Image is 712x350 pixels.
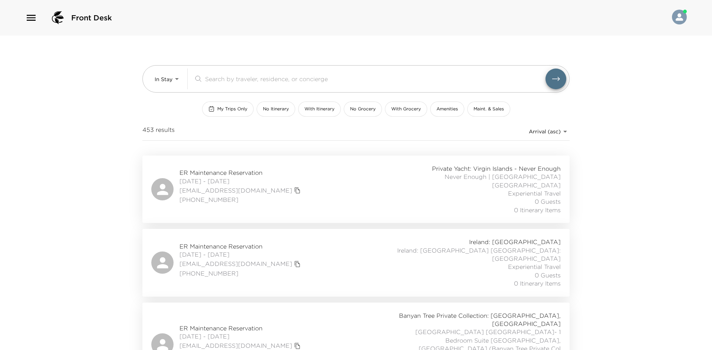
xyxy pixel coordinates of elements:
span: [DATE] - [DATE] [179,177,303,185]
span: 0 Itinerary Items [514,206,561,214]
a: ER Maintenance Reservation[DATE] - [DATE][EMAIL_ADDRESS][DOMAIN_NAME]copy primary member email[PH... [142,229,570,296]
button: copy primary member email [292,259,303,269]
span: In Stay [155,76,172,83]
span: Maint. & Sales [474,106,504,112]
span: 0 Guests [535,197,561,206]
button: No Grocery [344,101,382,117]
span: No Itinerary [263,106,289,112]
button: Maint. & Sales [467,101,510,117]
input: Search by traveler, residence, or concierge [205,74,545,83]
a: [EMAIL_ADDRESS][DOMAIN_NAME] [179,341,292,350]
span: Experiential Travel [508,189,561,197]
span: [PHONE_NUMBER] [179,196,303,204]
span: With Grocery [391,106,421,112]
button: With Grocery [385,101,427,117]
span: Never Enough | [GEOGRAPHIC_DATA] [GEOGRAPHIC_DATA] [397,173,561,189]
span: 0 Itinerary Items [514,279,561,287]
img: User [672,10,687,24]
a: ER Maintenance Reservation[DATE] - [DATE][EMAIL_ADDRESS][DOMAIN_NAME]copy primary member email[PH... [142,156,570,223]
span: 453 results [142,126,175,137]
span: [DATE] - [DATE] [179,332,303,340]
span: My Trips Only [217,106,247,112]
span: Experiential Travel [508,263,561,271]
span: 0 Guests [535,271,561,279]
button: My Trips Only [202,101,254,117]
span: No Grocery [350,106,376,112]
span: ER Maintenance Reservation [179,242,303,250]
span: Banyan Tree Private Collection: [GEOGRAPHIC_DATA], [GEOGRAPHIC_DATA] [397,311,561,328]
button: No Itinerary [257,101,295,117]
span: Ireland: [GEOGRAPHIC_DATA] [469,238,561,246]
span: [PHONE_NUMBER] [179,269,303,277]
span: Private Yacht: Virgin Islands - Never Enough [432,164,561,173]
img: logo [49,9,67,27]
span: With Itinerary [304,106,334,112]
a: [EMAIL_ADDRESS][DOMAIN_NAME] [179,260,292,268]
span: [DATE] - [DATE] [179,250,303,259]
button: copy primary member email [292,185,303,196]
span: Ireland: [GEOGRAPHIC_DATA] [GEOGRAPHIC_DATA]: [GEOGRAPHIC_DATA] [397,246,561,263]
button: With Itinerary [298,101,341,117]
button: Amenities [430,101,464,117]
span: ER Maintenance Reservation [179,169,303,177]
span: Amenities [436,106,458,112]
span: Front Desk [71,13,112,23]
a: [EMAIL_ADDRESS][DOMAIN_NAME] [179,186,292,194]
span: Arrival (asc) [529,128,561,135]
span: ER Maintenance Reservation [179,324,303,332]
